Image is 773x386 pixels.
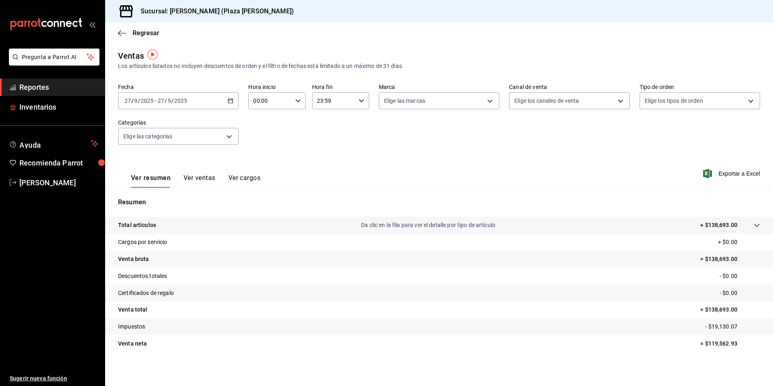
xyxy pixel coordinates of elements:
h3: Sucursal: [PERSON_NAME] (Plaza [PERSON_NAME]) [134,6,294,16]
span: Pregunta a Parrot AI [22,53,87,62]
div: Los artículos listados no incluyen descuentos de orden y el filtro de fechas está limitado a un m... [118,62,760,70]
button: Exportar a Excel [705,169,760,178]
p: - $0.00 [720,289,760,297]
p: Da clic en la fila para ver el detalle por tipo de artículo [361,221,495,229]
span: Sugerir nueva función [10,374,98,383]
button: open_drawer_menu [89,21,95,28]
p: - $0.00 [720,272,760,280]
input: -- [124,98,131,104]
label: Fecha [118,84,239,90]
label: Canal de venta [509,84,629,90]
p: Venta bruta [118,255,149,263]
label: Hora fin [312,84,369,90]
div: Ventas [118,50,144,62]
span: Ayuda [19,139,88,148]
span: Regresar [133,29,159,37]
span: Inventarios [19,102,98,112]
a: Pregunta a Parrot AI [6,59,99,67]
span: Elige los canales de venta [514,97,579,105]
input: -- [157,98,165,104]
p: Venta total [118,305,147,314]
span: [PERSON_NAME] [19,177,98,188]
input: ---- [140,98,154,104]
p: Cargos por servicio [118,238,167,246]
label: Marca [379,84,499,90]
img: Tooltip marker [148,49,158,59]
button: Ver cargos [228,174,261,188]
span: Elige las marcas [384,97,425,105]
button: Pregunta a Parrot AI [9,49,99,66]
span: / [165,98,167,104]
span: - [155,98,156,104]
span: Reportes [19,82,98,93]
span: / [171,98,174,104]
div: navigation tabs [131,174,260,188]
label: Tipo de orden [640,84,760,90]
span: / [131,98,134,104]
input: -- [134,98,138,104]
span: Recomienda Parrot [19,157,98,168]
p: = $119,562.93 [700,339,760,348]
p: Resumen [118,197,760,207]
span: Elige los tipos de orden [645,97,703,105]
input: ---- [174,98,188,104]
p: - $19,130.07 [705,322,760,331]
p: + $138,693.00 [700,221,737,229]
label: Categorías [118,120,239,125]
label: Hora inicio [248,84,305,90]
p: Certificados de regalo [118,289,174,297]
p: Impuestos [118,322,145,331]
span: / [138,98,140,104]
button: Regresar [118,29,159,37]
button: Ver ventas [184,174,215,188]
p: Descuentos totales [118,272,167,280]
p: = $138,693.00 [700,305,760,314]
p: + $0.00 [718,238,760,246]
p: = $138,693.00 [700,255,760,263]
p: Total artículos [118,221,156,229]
span: Elige las categorías [123,132,173,140]
input: -- [167,98,171,104]
button: Ver resumen [131,174,171,188]
p: Venta neta [118,339,147,348]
